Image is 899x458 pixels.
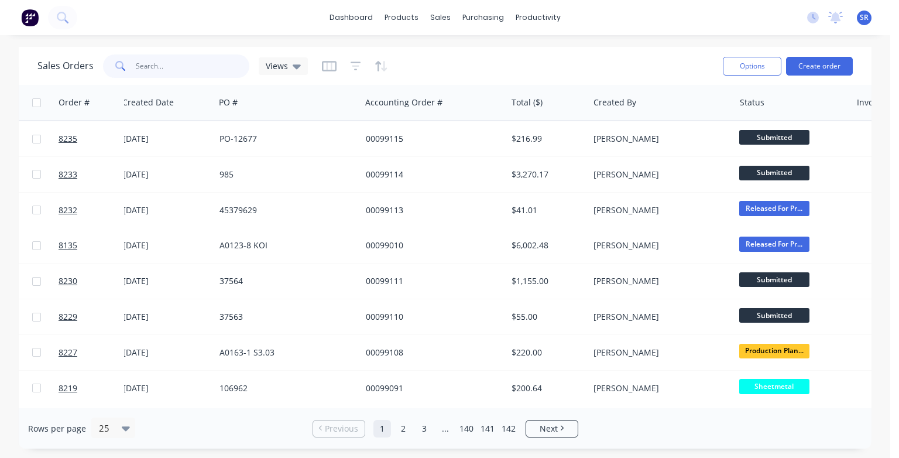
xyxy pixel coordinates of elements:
[123,133,210,145] div: [DATE]
[59,406,129,441] a: 7397
[366,169,496,180] div: 00099114
[786,57,853,76] button: Create order
[723,57,781,76] button: Options
[123,347,210,358] div: [DATE]
[59,335,129,370] a: 8227
[512,382,580,394] div: $200.64
[123,204,210,216] div: [DATE]
[366,240,496,251] div: 00099010
[593,97,636,108] div: Created By
[593,133,723,145] div: [PERSON_NAME]
[739,237,809,251] span: Released For Pr...
[123,275,210,287] div: [DATE]
[59,275,77,287] span: 8230
[59,157,129,192] a: 8233
[219,204,349,216] div: 45379629
[219,275,349,287] div: 37564
[219,133,349,145] div: PO-12677
[366,275,496,287] div: 00099111
[739,201,809,216] span: Released For Pr...
[366,204,496,216] div: 00099113
[123,382,210,394] div: [DATE]
[437,420,454,438] a: Jump forward
[59,133,77,145] span: 8235
[512,275,580,287] div: $1,155.00
[37,60,94,71] h1: Sales Orders
[593,240,723,251] div: [PERSON_NAME]
[366,133,496,145] div: 00099115
[424,9,457,26] div: sales
[740,97,764,108] div: Status
[59,228,129,263] a: 8135
[308,420,583,438] ul: Pagination
[739,272,809,287] span: Submitted
[365,97,442,108] div: Accounting Order #
[59,193,129,228] a: 8232
[512,240,580,251] div: $6,002.48
[28,423,86,435] span: Rows per page
[739,166,809,180] span: Submitted
[366,347,496,358] div: 00099108
[860,12,869,23] span: SR
[457,9,510,26] div: purchasing
[512,97,543,108] div: Total ($)
[59,311,77,323] span: 8229
[219,169,349,180] div: 985
[394,420,412,438] a: Page 2
[739,379,809,394] span: Sheetmetal
[59,169,77,180] span: 8233
[21,9,39,26] img: Factory
[512,204,580,216] div: $41.01
[266,60,288,72] span: Views
[739,130,809,145] span: Submitted
[59,121,129,156] a: 8235
[366,311,496,323] div: 00099110
[479,420,496,438] a: Page 141
[510,9,567,26] div: productivity
[59,240,77,251] span: 8135
[512,133,580,145] div: $216.99
[593,382,723,394] div: [PERSON_NAME]
[366,382,496,394] div: 00099091
[219,97,238,108] div: PO #
[593,169,723,180] div: [PERSON_NAME]
[593,311,723,323] div: [PERSON_NAME]
[593,204,723,216] div: [PERSON_NAME]
[313,423,365,435] a: Previous page
[123,169,210,180] div: [DATE]
[136,54,250,78] input: Search...
[59,97,90,108] div: Order #
[59,264,129,299] a: 8230
[458,420,475,438] a: Page 140
[59,299,129,334] a: 8229
[59,347,77,358] span: 8227
[500,420,517,438] a: Page 142
[512,311,580,323] div: $55.00
[593,275,723,287] div: [PERSON_NAME]
[540,423,558,435] span: Next
[379,9,424,26] div: products
[219,311,349,323] div: 37563
[512,169,580,180] div: $3,270.17
[59,382,77,394] span: 8219
[219,347,349,358] div: A0163-1 S3.03
[324,9,379,26] a: dashboard
[526,423,578,435] a: Next page
[593,347,723,358] div: [PERSON_NAME]
[59,204,77,216] span: 8232
[416,420,433,438] a: Page 3
[325,423,358,435] span: Previous
[373,420,391,438] a: Page 1 is your current page
[59,371,129,406] a: 8219
[739,308,809,323] span: Submitted
[512,347,580,358] div: $220.00
[219,382,349,394] div: 106962
[122,97,174,108] div: Created Date
[219,240,349,251] div: A0123-8 KOI
[739,344,809,358] span: Production Plan...
[123,311,210,323] div: [DATE]
[123,240,210,251] div: [DATE]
